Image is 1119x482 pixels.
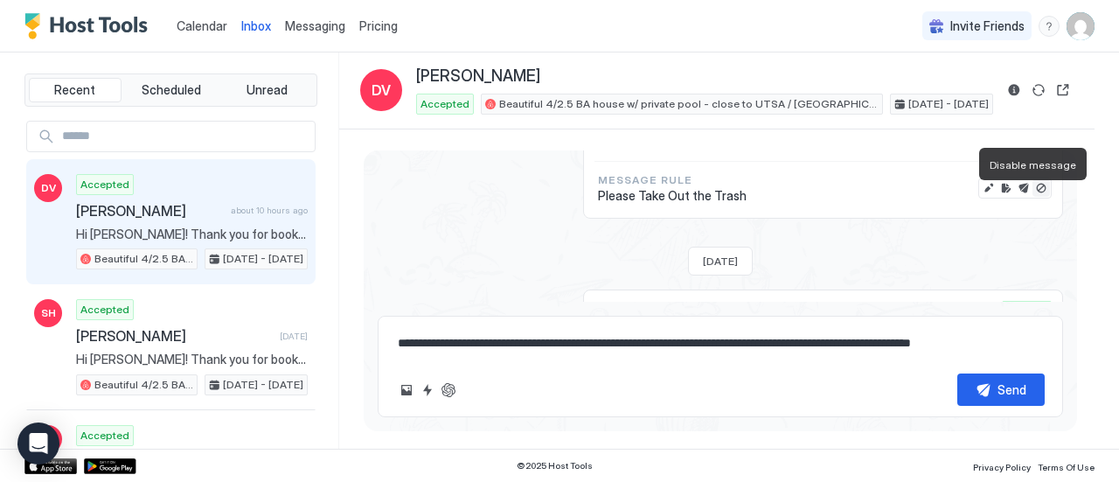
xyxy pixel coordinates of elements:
a: App Store [24,458,77,474]
span: Inbox [241,18,271,33]
a: Inbox [241,17,271,35]
button: Recent [29,78,122,102]
span: Accepted [80,177,129,192]
span: [PERSON_NAME] [76,202,224,220]
span: [DATE] [703,255,738,268]
span: [DATE] - [DATE] [223,377,303,393]
span: Beautiful 4/2.5 BA house w/ private pool - close to UTSA / [GEOGRAPHIC_DATA] [94,377,193,393]
span: Beautiful 4/2.5 BA house w/ private pool - close to UTSA / [GEOGRAPHIC_DATA] [499,96,879,112]
span: [DATE] - [DATE] [908,96,989,112]
span: DV [372,80,391,101]
button: Upload image [396,380,417,401]
button: Edit rule [997,179,1015,197]
span: Recent [54,82,95,98]
input: Input Field [55,122,315,151]
span: about 10 hours ago [231,205,308,216]
span: [PERSON_NAME] [76,327,273,345]
span: Privacy Policy [973,462,1031,472]
button: Reservation information [1004,80,1025,101]
button: Unread [220,78,313,102]
span: Accepted [80,428,129,444]
span: Terms Of Use [1038,462,1095,472]
span: Accepted [420,96,469,112]
span: Hi [PERSON_NAME]! Thank you for booking with us - we're so excited for your stay! We will reach o... [76,352,308,367]
button: ChatGPT Auto Reply [438,380,459,401]
span: Scheduled [142,82,201,98]
div: User profile [1067,12,1095,40]
span: Calendar [177,18,227,33]
span: Beautiful 4/2.5 BA house w/ private pool - close to UTSA / [GEOGRAPHIC_DATA] [94,251,193,267]
button: Sync reservation [1028,80,1049,101]
span: [DATE] [280,331,308,342]
div: menu [1039,16,1060,37]
span: Disable message [990,158,1076,171]
button: Quick reply [417,380,438,401]
div: Open Intercom Messenger [17,423,59,465]
span: Messaging [285,18,345,33]
span: Please Take Out the Trash [598,188,747,204]
span: Hi [PERSON_NAME]! Thank you for booking with us - we're so excited for your stay! We will reach o... [76,227,308,242]
a: Terms Of Use [1038,457,1095,475]
a: Privacy Policy [973,457,1031,475]
span: Unread [247,82,288,98]
a: Google Play Store [84,458,136,474]
button: Send [957,374,1045,406]
a: Host Tools Logo [24,13,156,39]
span: SH [41,305,56,321]
span: Accepted [80,302,129,318]
button: Open reservation [1053,80,1074,101]
span: [PERSON_NAME] [416,66,540,87]
a: Messaging [285,17,345,35]
span: © 2025 Host Tools [517,460,593,472]
a: Calendar [177,17,227,35]
span: Pricing [359,18,398,34]
span: Message Rule [598,172,747,188]
button: Edit message [980,179,997,197]
button: Disable message [1032,179,1050,197]
span: Invite Friends [950,18,1025,34]
button: Scheduled [125,78,218,102]
span: [DATE] - [DATE] [223,251,303,267]
div: tab-group [24,73,317,107]
div: Send [997,381,1026,399]
span: DV [41,180,56,196]
button: Send now [1015,179,1032,197]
